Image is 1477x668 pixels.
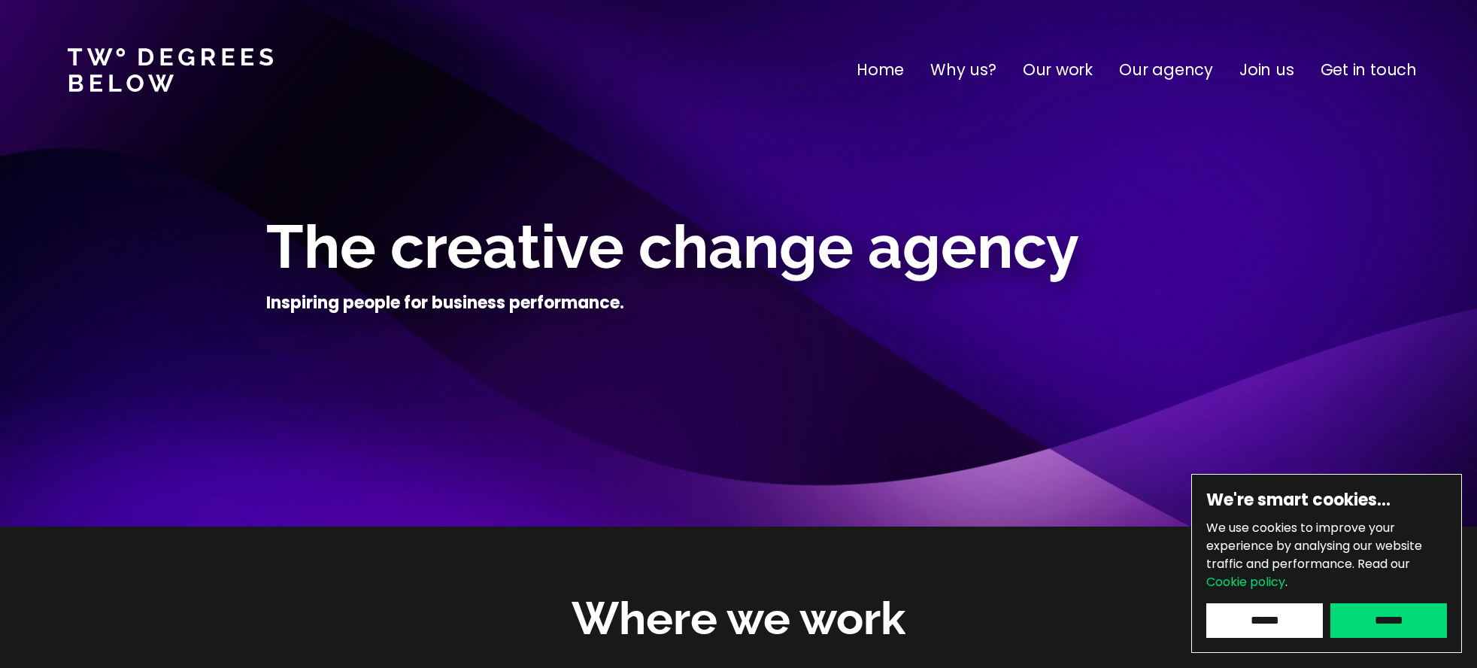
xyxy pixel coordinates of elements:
[572,588,905,649] h2: Where we work
[1206,573,1285,591] a: Cookie policy
[1119,58,1213,82] a: Our agency
[266,211,1079,282] span: The creative change agency
[857,58,904,82] a: Home
[930,58,996,82] a: Why us?
[1321,58,1417,82] a: Get in touch
[266,292,624,314] h4: Inspiring people for business performance.
[1206,555,1410,591] span: Read our .
[1206,519,1447,591] p: We use cookies to improve your experience by analysing our website traffic and performance.
[1239,58,1294,82] a: Join us
[1206,489,1447,512] h6: We're smart cookies…
[1023,58,1093,82] a: Our work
